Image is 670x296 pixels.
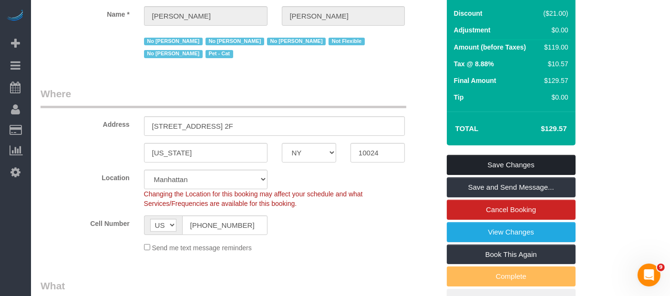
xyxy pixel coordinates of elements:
a: Save Changes [447,155,576,175]
label: Discount [454,9,483,18]
img: Automaid Logo [6,10,25,23]
label: Name * [33,6,137,19]
span: Not Flexible [329,38,365,45]
span: No [PERSON_NAME] [144,38,203,45]
input: Cell Number [182,215,268,235]
input: Last Name [282,6,405,26]
span: No [PERSON_NAME] [206,38,264,45]
div: $10.57 [540,59,568,69]
span: 9 [657,264,665,271]
input: First Name [144,6,268,26]
span: Changing the Location for this booking may affect your schedule and what Services/Frequencies are... [144,190,363,207]
iframe: Intercom live chat [638,264,660,286]
a: Book This Again [447,245,576,265]
span: No [PERSON_NAME] [144,50,203,58]
strong: Total [455,124,479,133]
label: Location [33,170,137,183]
span: Send me text message reminders [152,244,251,252]
label: Amount (before Taxes) [454,42,526,52]
label: Address [33,116,137,129]
a: Save and Send Message... [447,177,576,197]
label: Cell Number [33,215,137,228]
div: $129.57 [540,76,568,85]
div: $0.00 [540,92,568,102]
a: View Changes [447,222,576,242]
input: City [144,143,268,163]
input: Zip Code [350,143,405,163]
div: $119.00 [540,42,568,52]
label: Final Amount [454,76,496,85]
a: Cancel Booking [447,200,576,220]
legend: Where [41,87,406,108]
span: Pet - Cat [206,50,233,58]
label: Tip [454,92,464,102]
label: Tax @ 8.88% [454,59,494,69]
div: $0.00 [540,25,568,35]
div: ($21.00) [540,9,568,18]
h4: $129.57 [512,125,567,133]
span: No [PERSON_NAME] [267,38,326,45]
label: Adjustment [454,25,491,35]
